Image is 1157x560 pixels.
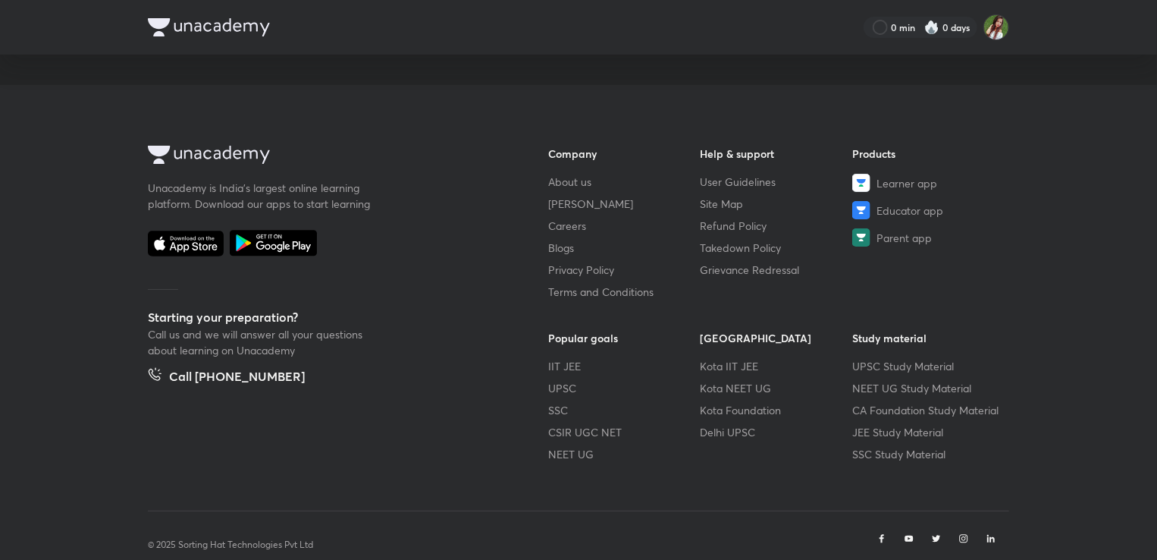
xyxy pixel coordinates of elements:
[148,326,375,358] p: Call us and we will answer all your questions about learning on Unacademy
[852,330,1005,346] h6: Study material
[148,367,305,389] a: Call [PHONE_NUMBER]
[148,146,500,168] a: Company Logo
[548,424,701,440] a: CSIR UGC NET
[169,367,305,389] h5: Call [PHONE_NUMBER]
[852,174,1005,192] a: Learner app
[701,402,853,418] a: Kota Foundation
[852,201,1005,219] a: Educator app
[852,228,870,247] img: Parent app
[548,240,701,256] a: Blogs
[548,446,701,462] a: NEET UG
[852,446,1005,462] a: SSC Study Material
[701,380,853,396] a: Kota NEET UG
[876,230,932,246] span: Parent app
[548,358,701,374] a: IIT JEE
[701,330,853,346] h6: [GEOGRAPHIC_DATA]
[148,180,375,212] p: Unacademy is India’s largest online learning platform. Download our apps to start learning
[701,358,853,374] a: Kota IIT JEE
[548,174,701,190] a: About us
[548,330,701,346] h6: Popular goals
[852,358,1005,374] a: UPSC Study Material
[876,203,943,219] span: Educator app
[548,218,701,234] a: Careers
[701,196,853,212] a: Site Map
[548,284,701,300] a: Terms and Conditions
[548,262,701,278] a: Privacy Policy
[701,146,853,162] h6: Help & support
[852,380,1005,396] a: NEET UG Study Material
[148,308,500,326] h5: Starting your preparation?
[701,424,853,440] a: Delhi UPSC
[701,218,853,234] a: Refund Policy
[852,402,1005,418] a: CA Foundation Study Material
[548,196,701,212] a: [PERSON_NAME]
[548,380,701,396] a: UPSC
[148,538,313,552] p: © 2025 Sorting Hat Technologies Pvt Ltd
[148,18,270,36] img: Company Logo
[983,14,1009,40] img: aanchal singh
[701,262,853,278] a: Grievance Redressal
[701,174,853,190] a: User Guidelines
[924,20,939,35] img: streak
[852,228,1005,247] a: Parent app
[876,175,937,191] span: Learner app
[548,218,586,234] span: Careers
[852,174,870,192] img: Learner app
[852,201,870,219] img: Educator app
[148,146,270,164] img: Company Logo
[701,240,853,256] a: Takedown Policy
[548,402,701,418] a: SSC
[852,424,1005,440] a: JEE Study Material
[548,146,701,162] h6: Company
[852,146,1005,162] h6: Products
